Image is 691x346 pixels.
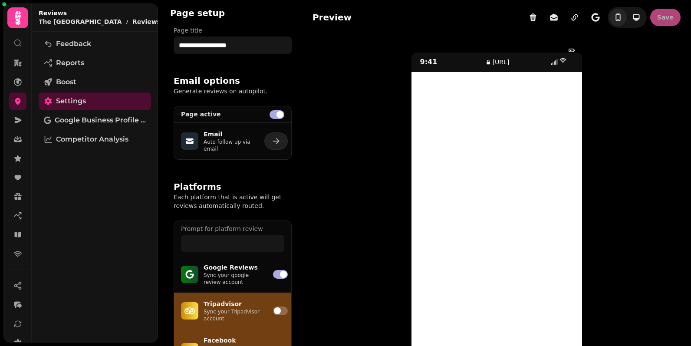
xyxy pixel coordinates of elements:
[170,7,225,19] h2: Page setup
[650,9,681,26] button: Save
[39,54,151,72] a: Reports
[204,263,263,272] p: Google Reviews
[420,56,465,67] p: 9:41
[181,224,284,233] label: Prompt for platform review
[174,75,240,87] h2: Email options
[174,193,292,210] p: Each platform that is active will get reviews automatically routed.
[56,58,84,68] span: Reports
[493,58,510,66] p: [URL]
[39,112,151,129] a: Google Business Profile (Beta)
[609,9,627,26] button: toggle-phone
[56,134,128,145] span: Competitor Analysis
[204,308,263,322] p: Sync your Tripadvisor account
[32,32,158,343] nav: Tabs
[204,130,254,138] p: Email
[55,115,146,125] span: Google Business Profile (Beta)
[39,73,151,91] a: Boost
[181,110,261,119] label: Page active
[56,96,86,106] span: Settings
[39,131,151,148] a: Competitor Analysis
[313,11,352,23] h2: Preview
[204,272,263,286] p: Sync your google review account
[39,92,151,110] a: Settings
[628,9,645,26] button: toggle-phone
[204,300,263,308] p: Tripadvisor
[174,87,292,96] p: Generate reviews on autopilot.
[56,39,91,49] span: Feedback
[39,35,151,53] a: Feedback
[657,14,674,20] span: Save
[204,138,254,152] p: Auto follow up via email
[174,26,292,35] label: Page title
[174,181,221,193] h2: Platforms
[56,77,76,87] span: Boost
